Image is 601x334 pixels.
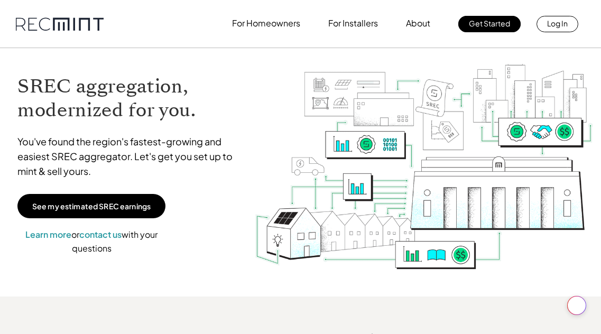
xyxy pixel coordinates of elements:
p: For Homeowners [232,16,300,31]
p: See my estimated SREC earnings [32,201,151,211]
a: contact us [79,229,122,240]
p: You've found the region's fastest-growing and easiest SREC aggregator. Let's get you set up to mi... [17,134,244,179]
h1: SREC aggregation, modernized for you. [17,75,244,122]
a: Get Started [458,16,521,32]
a: Log In [537,16,578,32]
p: For Installers [328,16,378,31]
a: See my estimated SREC earnings [17,194,165,218]
img: RECmint value cycle [254,33,594,306]
p: or with your questions [17,228,165,255]
p: About [406,16,430,31]
p: Log In [547,16,568,31]
a: Learn more [25,229,71,240]
p: Get Started [469,16,510,31]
